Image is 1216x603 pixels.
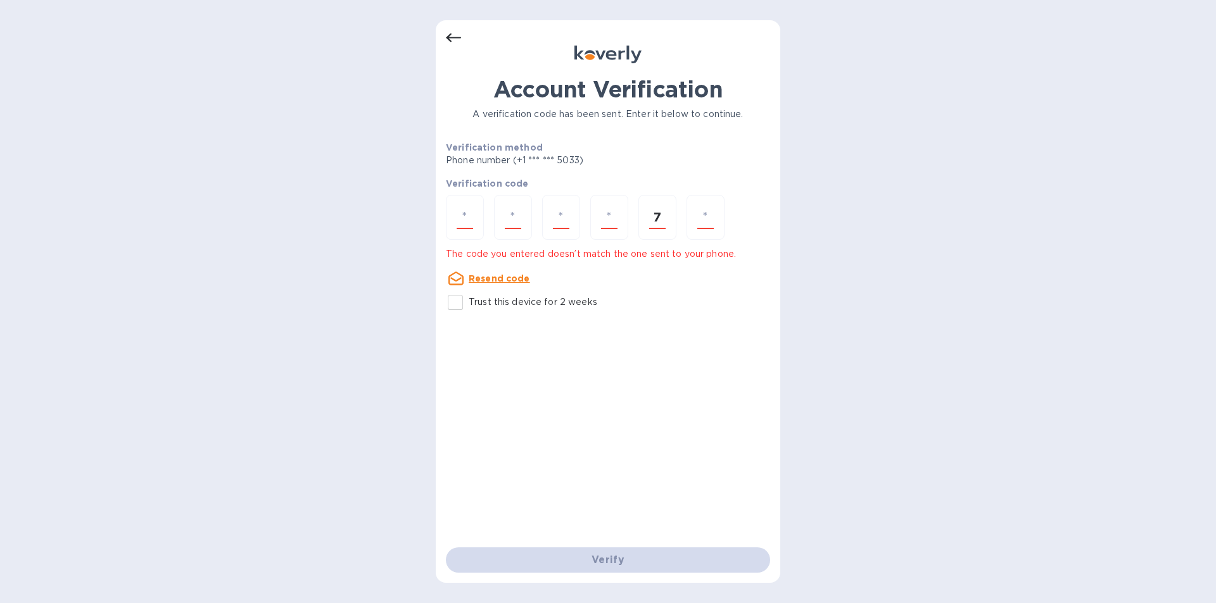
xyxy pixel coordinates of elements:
[469,273,530,283] u: Resend code
[446,177,770,190] p: Verification code
[446,142,543,152] b: Verification method
[446,154,680,167] p: Phone number (+1 *** *** 5033)
[446,108,770,121] p: A verification code has been sent. Enter it below to continue.
[446,247,770,261] p: The code you entered doesn’t match the one sent to your phone.
[469,295,597,309] p: Trust this device for 2 weeks
[446,76,770,103] h1: Account Verification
